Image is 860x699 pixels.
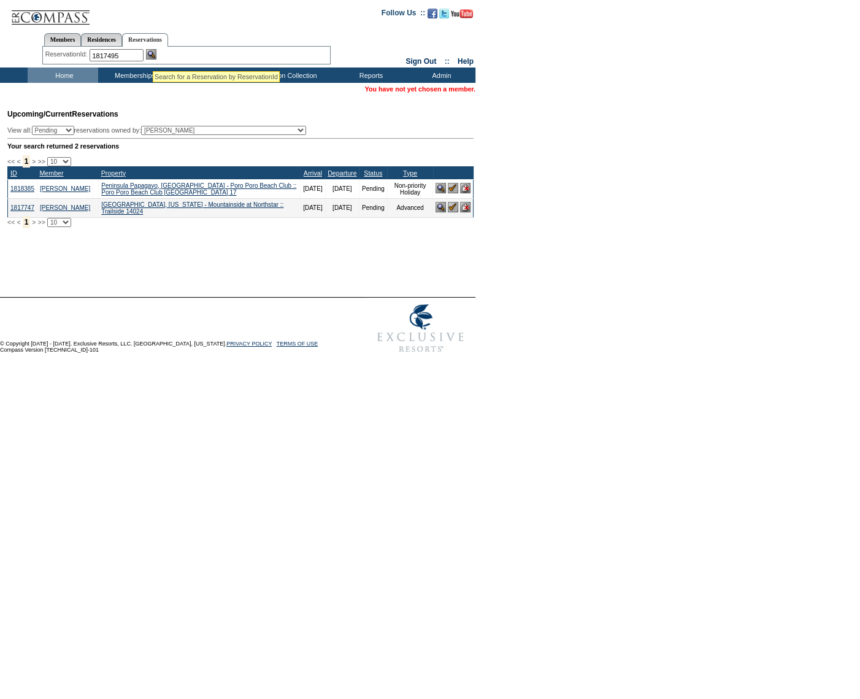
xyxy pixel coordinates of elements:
[39,169,63,177] a: Member
[304,169,322,177] a: Arrival
[382,7,425,22] td: Follow Us ::
[387,179,433,198] td: Non-priority Holiday
[365,85,475,93] span: You have not yet chosen a member.
[325,179,359,198] td: [DATE]
[28,68,98,83] td: Home
[439,12,449,20] a: Follow us on Twitter
[23,155,31,168] span: 1
[40,185,90,192] a: [PERSON_NAME]
[7,110,72,118] span: Upcoming/Current
[428,12,437,20] a: Become our fan on Facebook
[169,68,239,83] td: Reservations
[436,202,446,212] img: View Reservation
[45,49,90,60] div: ReservationId:
[146,49,156,60] img: Reservation Search
[17,158,20,165] span: <
[37,158,45,165] span: >>
[32,158,36,165] span: >
[239,68,334,83] td: Vacation Collection
[366,298,475,359] img: Exclusive Resorts
[37,218,45,226] span: >>
[23,216,31,228] span: 1
[445,57,450,66] span: ::
[10,185,34,192] a: 1818385
[10,204,34,211] a: 1817747
[44,33,82,46] a: Members
[98,68,169,83] td: Memberships
[155,73,278,80] div: Search for a Reservation by ReservationId
[364,169,382,177] a: Status
[403,169,417,177] a: Type
[448,183,458,193] img: Confirm Reservation
[226,341,272,347] a: PRIVACY POLICY
[325,198,359,217] td: [DATE]
[7,142,474,150] div: Your search returned 2 reservations
[387,198,433,217] td: Advanced
[7,110,118,118] span: Reservations
[405,57,436,66] a: Sign Out
[451,12,473,20] a: Subscribe to our YouTube Channel
[7,158,15,165] span: <<
[428,9,437,18] img: Become our fan on Facebook
[17,218,20,226] span: <
[122,33,168,47] a: Reservations
[101,182,296,196] a: Peninsula Papagayo, [GEOGRAPHIC_DATA] - Poro Poro Beach Club :: Poro Poro Beach Club [GEOGRAPHIC_...
[460,183,470,193] img: Cancel Reservation
[7,126,312,135] div: View all: reservations owned by:
[460,202,470,212] img: Cancel Reservation
[405,68,475,83] td: Admin
[436,183,446,193] img: View Reservation
[451,9,473,18] img: Subscribe to our YouTube Channel
[101,169,126,177] a: Property
[32,218,36,226] span: >
[7,218,15,226] span: <<
[439,9,449,18] img: Follow us on Twitter
[448,202,458,212] img: Confirm Reservation
[458,57,474,66] a: Help
[10,169,17,177] a: ID
[328,169,356,177] a: Departure
[334,68,405,83] td: Reports
[277,341,318,347] a: TERMS OF USE
[301,198,325,217] td: [DATE]
[101,201,283,215] a: [GEOGRAPHIC_DATA], [US_STATE] - Mountainside at Northstar :: Trailside 14024
[359,179,387,198] td: Pending
[359,198,387,217] td: Pending
[301,179,325,198] td: [DATE]
[81,33,122,46] a: Residences
[40,204,90,211] a: [PERSON_NAME]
